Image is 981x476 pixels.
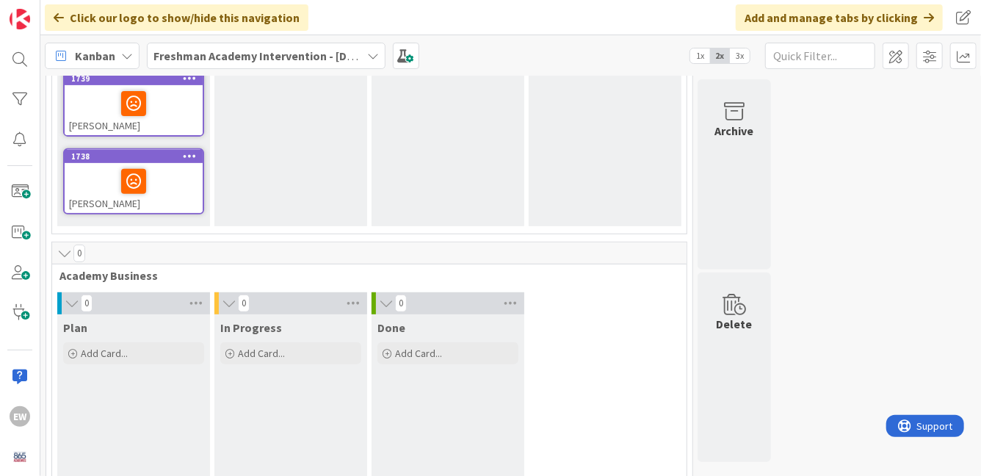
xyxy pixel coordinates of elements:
[65,163,203,213] div: [PERSON_NAME]
[63,71,204,137] a: 1739[PERSON_NAME]
[238,347,285,360] span: Add Card...
[395,347,442,360] span: Add Card...
[81,295,93,312] span: 0
[153,48,409,63] b: Freshman Academy Intervention - [DATE]-[DATE]
[10,9,30,29] img: Visit kanbanzone.com
[715,122,754,140] div: Archive
[736,4,943,31] div: Add and manage tabs by clicking
[73,245,85,262] span: 0
[63,148,204,214] a: 1738[PERSON_NAME]
[730,48,750,63] span: 3x
[690,48,710,63] span: 1x
[765,43,875,69] input: Quick Filter...
[59,268,668,283] span: Academy Business
[238,295,250,312] span: 0
[377,320,405,335] span: Done
[65,72,203,135] div: 1739[PERSON_NAME]
[65,85,203,135] div: [PERSON_NAME]
[63,320,87,335] span: Plan
[65,150,203,213] div: 1738[PERSON_NAME]
[81,347,128,360] span: Add Card...
[395,295,407,312] span: 0
[717,315,753,333] div: Delete
[71,73,203,84] div: 1739
[65,72,203,85] div: 1739
[31,2,67,20] span: Support
[65,150,203,163] div: 1738
[710,48,730,63] span: 2x
[220,320,282,335] span: In Progress
[75,47,115,65] span: Kanban
[45,4,308,31] div: Click our logo to show/hide this navigation
[10,447,30,467] img: avatar
[71,151,203,162] div: 1738
[10,406,30,427] div: EW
